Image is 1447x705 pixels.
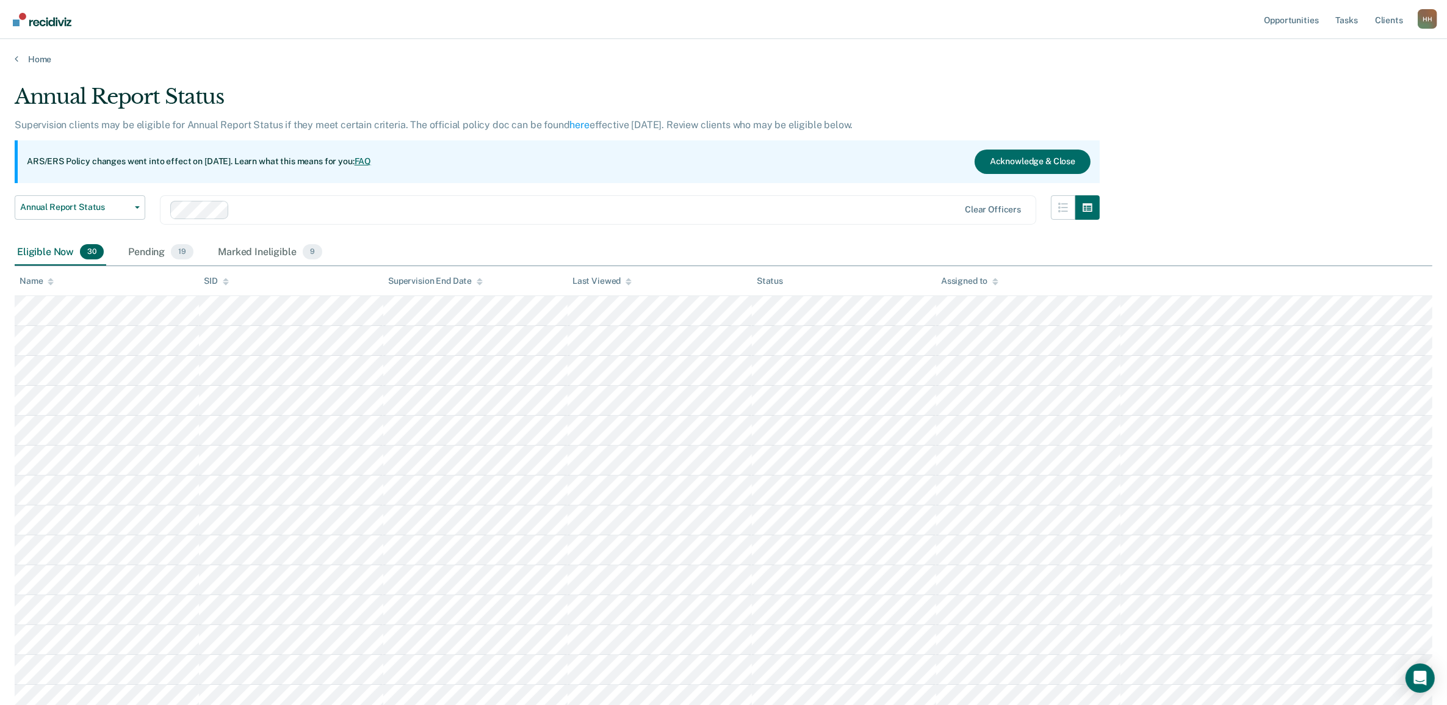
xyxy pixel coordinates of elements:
[757,276,783,286] div: Status
[15,84,1100,119] div: Annual Report Status
[303,244,322,260] span: 9
[15,195,145,220] button: Annual Report Status
[1418,9,1437,29] div: H H
[20,276,54,286] div: Name
[388,276,483,286] div: Supervision End Date
[126,239,196,266] div: Pending19
[1418,9,1437,29] button: Profile dropdown button
[15,119,853,131] p: Supervision clients may be eligible for Annual Report Status if they meet certain criteria. The o...
[1406,663,1435,693] div: Open Intercom Messenger
[171,244,193,260] span: 19
[15,239,106,266] div: Eligible Now30
[15,54,1432,65] a: Home
[355,156,372,166] a: FAQ
[80,244,104,260] span: 30
[570,119,590,131] a: here
[27,156,371,168] p: ARS/ERS Policy changes went into effect on [DATE]. Learn what this means for you:
[975,150,1091,174] button: Acknowledge & Close
[572,276,632,286] div: Last Viewed
[215,239,325,266] div: Marked Ineligible9
[20,202,130,212] span: Annual Report Status
[941,276,998,286] div: Assigned to
[13,13,71,26] img: Recidiviz
[965,204,1021,215] div: Clear officers
[204,276,229,286] div: SID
